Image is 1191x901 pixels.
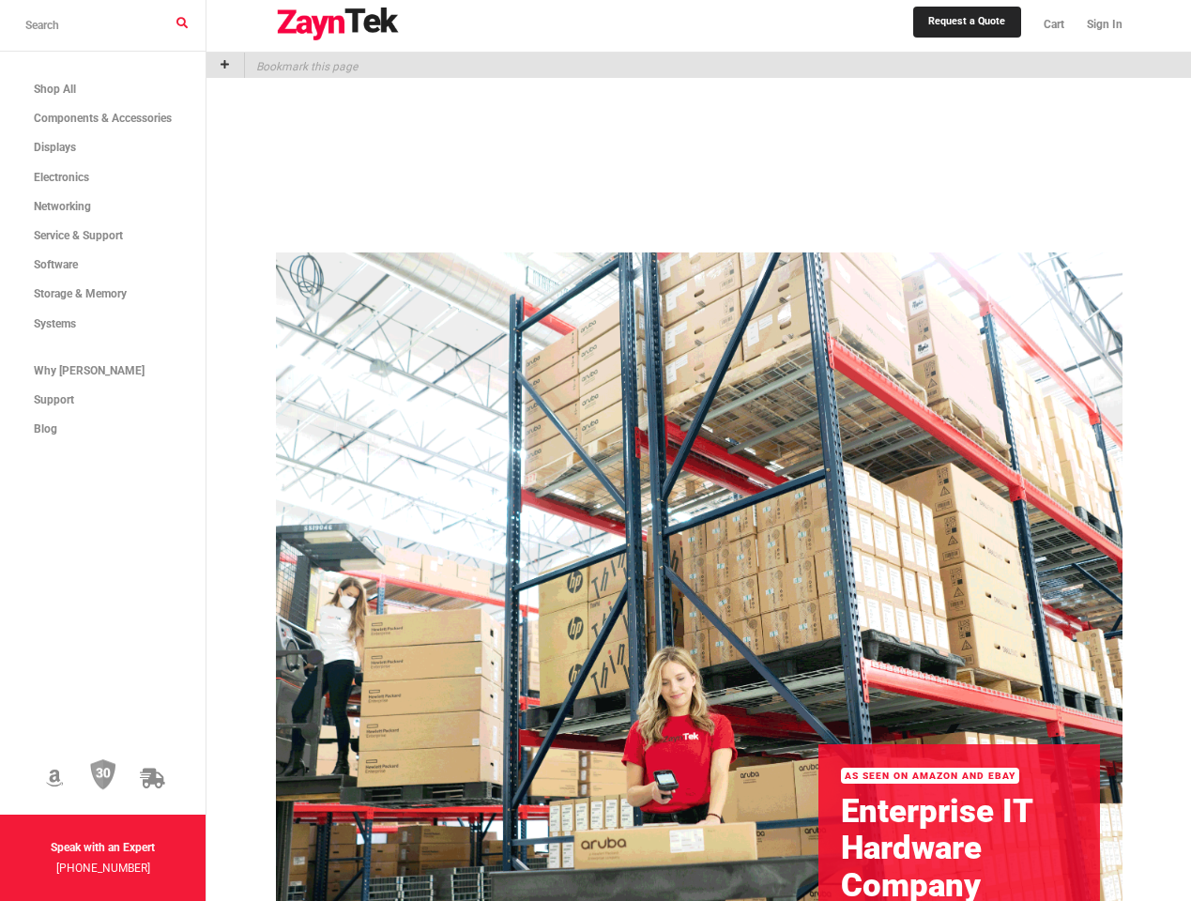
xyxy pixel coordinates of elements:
img: 30 Day Return Policy [90,759,116,791]
span: Support [34,393,74,406]
a: [PHONE_NUMBER] [56,862,150,875]
a: Request a Quote [913,7,1020,37]
span: Systems [34,317,76,330]
span: Why [PERSON_NAME] [34,364,145,377]
span: Networking [34,200,91,213]
img: logo [276,8,400,41]
span: Storage & Memory [34,287,127,300]
span: Software [34,258,78,271]
a: Cart [1032,5,1076,45]
a: Sign In [1076,5,1122,45]
span: Electronics [34,171,89,184]
span: Components & Accessories [34,112,172,125]
span: Displays [34,141,76,154]
strong: Speak with an Expert [51,841,155,854]
span: Blog [34,422,57,435]
span: Service & Support [34,229,123,242]
span: Shop All [34,83,76,96]
span: Cart [1044,18,1064,31]
p: Bookmark this page [245,53,358,78]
